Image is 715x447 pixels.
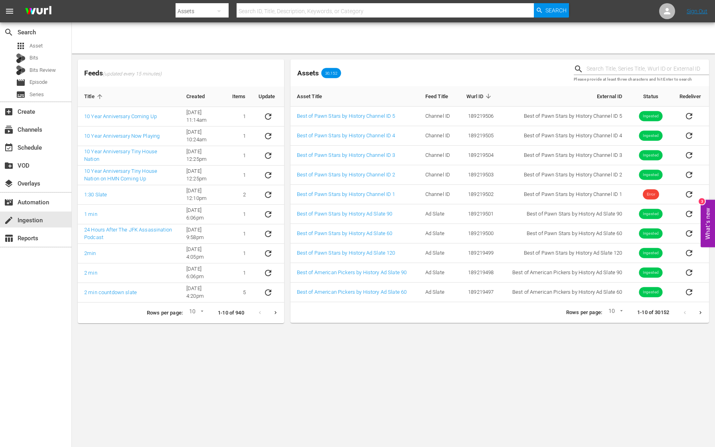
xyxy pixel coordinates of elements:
[500,185,628,204] td: Best of Pawn Stars by History Channel ID 1
[180,244,226,263] td: [DATE] 4:05pm
[419,165,458,185] td: Channel ID
[4,28,14,37] span: Search
[297,191,395,197] a: Best of Pawn Stars by History Channel ID 1
[103,71,162,77] span: (updated every 15 minutes)
[78,67,284,80] span: Feeds
[4,198,14,207] span: Automation
[500,126,628,146] td: Best of Pawn Stars by History Channel ID 4
[639,250,662,256] span: Ingested
[500,146,628,165] td: Best of Pawn Stars by History Channel ID 3
[16,90,26,99] span: Series
[16,78,26,87] span: Episode
[84,168,157,182] a: 10 Year Anniversary Tiny House Nation on HMN Coming Up
[639,172,662,178] span: Ingested
[500,165,628,185] td: Best of Pawn Stars by History Channel ID 2
[419,204,458,224] td: Ad Slate
[4,125,14,134] span: Channels
[419,283,458,302] td: Ad Slate
[419,263,458,283] td: Ad Slate
[637,309,669,316] p: 1-10 of 30152
[297,93,333,100] span: Asset Title
[701,200,715,247] button: Open Feedback Widget
[84,227,172,240] a: 24 Hours After The JFK Assassination Podcast
[84,211,97,217] a: 1 min
[16,53,26,63] div: Bits
[180,263,226,283] td: [DATE] 6:06pm
[180,127,226,146] td: [DATE] 10:24am
[84,250,96,256] a: 2min
[4,161,14,170] span: VOD
[466,93,494,100] span: Wurl ID
[16,41,26,51] span: Asset
[419,224,458,243] td: Ad Slate
[693,305,708,320] button: Next page
[226,185,252,205] td: 2
[226,127,252,146] td: 1
[30,91,44,99] span: Series
[218,309,244,317] p: 1-10 of 940
[643,192,659,198] span: Error
[458,126,500,146] td: 189219505
[30,66,56,74] span: Bits Review
[84,93,105,100] span: Title
[458,185,500,204] td: 189219502
[458,146,500,165] td: 189219504
[297,172,395,178] a: Best of Pawn Stars by History Channel ID 2
[687,8,707,14] a: Sign Out
[180,185,226,205] td: [DATE] 12:10pm
[30,42,43,50] span: Asset
[639,152,662,158] span: Ingested
[419,243,458,263] td: Ad Slate
[297,113,395,119] a: Best of Pawn Stars by History Channel ID 5
[673,86,709,107] th: Redeliver
[84,270,97,276] a: 2 min
[321,71,341,75] span: 30,152
[500,283,628,302] td: Best of American Pickers by History Ad Slate 60
[419,107,458,126] td: Channel ID
[84,148,157,162] a: 10 Year Anniversary Tiny House Nation
[297,230,393,236] a: Best of Pawn Stars by History Ad Slate 60
[297,269,407,275] a: Best of American Pickers by History Ad Slate 90
[587,63,709,75] input: Search Title, Series Title, Wurl ID or External ID
[458,204,500,224] td: 189219501
[628,86,673,107] th: Status
[84,133,160,139] a: 10 Year Anniversary Now Playing
[458,243,500,263] td: 189219499
[186,307,205,319] div: 10
[458,224,500,243] td: 189219500
[419,185,458,204] td: Channel ID
[226,87,252,107] th: Items
[147,309,183,317] p: Rows per page:
[500,204,628,224] td: Best of Pawn Stars by History Ad Slate 90
[458,263,500,283] td: 189219498
[458,165,500,185] td: 189219503
[639,289,662,295] span: Ingested
[180,107,226,127] td: [DATE] 11:14am
[500,86,628,107] th: External ID
[419,146,458,165] td: Channel ID
[500,263,628,283] td: Best of American Pickers by History Ad Slate 90
[4,216,14,225] span: Ingestion
[226,244,252,263] td: 1
[297,250,395,256] a: Best of Pawn Stars by History Ad Slate 120
[419,126,458,146] td: Channel ID
[639,113,662,119] span: Ingested
[639,211,662,217] span: Ingested
[500,224,628,243] td: Best of Pawn Stars by History Ad Slate 60
[4,179,14,188] span: Overlays
[297,211,393,217] a: Best of Pawn Stars by History Ad Slate 90
[78,87,284,303] table: sticky table
[605,307,624,318] div: 10
[180,283,226,303] td: [DATE] 4:20pm
[180,146,226,166] td: [DATE] 12:25pm
[226,205,252,224] td: 1
[84,192,107,198] a: 1:30 Slate
[4,143,14,152] span: Schedule
[574,76,709,83] p: Please provide at least three characters and hit Enter to search
[534,3,569,18] button: Search
[297,69,319,77] span: Assets
[5,6,14,16] span: menu
[226,107,252,127] td: 1
[458,107,500,126] td: 189219506
[297,289,407,295] a: Best of American Pickers by History Ad Slate 60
